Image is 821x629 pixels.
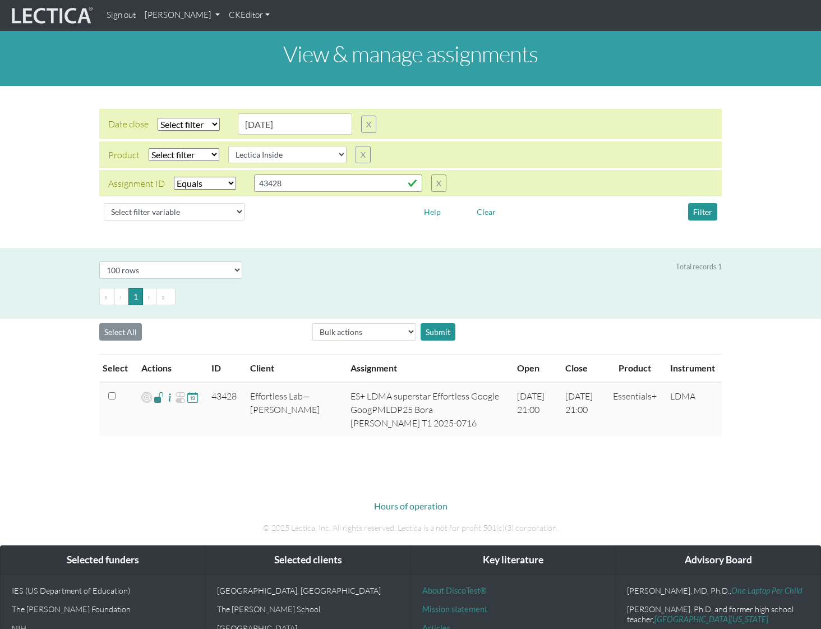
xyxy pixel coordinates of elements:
th: Close [559,355,606,383]
a: About DiscoTest® [422,586,486,595]
div: Advisory Board [616,546,820,575]
button: Filter [688,203,717,221]
button: X [356,146,371,163]
th: Assignment [344,355,510,383]
td: ES+ LDMA superstar Effortless Google GoogPMLDP25 Bora [PERSON_NAME] T1 2025-0716 [344,382,510,437]
div: Total records 1 [676,261,722,272]
button: Select All [99,323,142,341]
th: ID [205,355,243,383]
span: Re-open Assignment [175,391,186,404]
a: One Laptop Per Child [731,586,802,595]
div: Submit [421,323,455,341]
button: Clear [472,203,501,221]
td: Essentials+ [606,382,663,437]
th: Actions [135,355,205,383]
p: [GEOGRAPHIC_DATA], [GEOGRAPHIC_DATA] [217,586,399,595]
td: Effortless Lab—[PERSON_NAME] [243,382,344,437]
td: LDMA [663,382,722,437]
button: Go to page 1 [128,288,143,305]
td: [DATE] 21:00 [559,382,606,437]
td: 43428 [205,382,243,437]
div: Selected clients [206,546,410,575]
div: Selected funders [1,546,205,575]
p: The [PERSON_NAME] School [217,604,399,614]
div: Product [108,148,140,162]
p: © 2025 Lectica, Inc. All rights reserved. Lectica is a not for profit 501(c)(3) corporation. [99,522,722,534]
p: [PERSON_NAME], Ph.D. and former high school teacher, [627,604,809,624]
span: Add VCoLs [141,391,152,404]
button: X [431,175,446,192]
a: Sign out [102,4,140,26]
button: Help [419,203,446,221]
ul: Pagination [99,288,722,305]
a: [PERSON_NAME] [140,4,224,26]
th: Client [243,355,344,383]
p: IES (US Department of Education) [12,586,194,595]
a: Help [419,205,446,216]
span: Assignment Details [164,391,175,404]
th: Product [606,355,663,383]
th: Instrument [663,355,722,383]
div: Assignment ID [108,177,165,190]
button: X [361,116,376,133]
th: Open [510,355,558,383]
div: Date close [108,117,149,131]
a: Hours of operation [374,501,448,511]
img: lecticalive [9,5,93,26]
p: [PERSON_NAME], MD, Ph.D., [627,586,809,595]
a: Mission statement [422,604,487,614]
span: Update close date [187,391,198,403]
div: Key literature [411,546,616,575]
a: CKEditor [224,4,274,26]
th: Select [99,355,135,383]
td: [DATE] 21:00 [510,382,558,437]
a: [GEOGRAPHIC_DATA][US_STATE] [654,614,768,624]
p: The [PERSON_NAME] Foundation [12,604,194,614]
span: Access List [154,391,164,403]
